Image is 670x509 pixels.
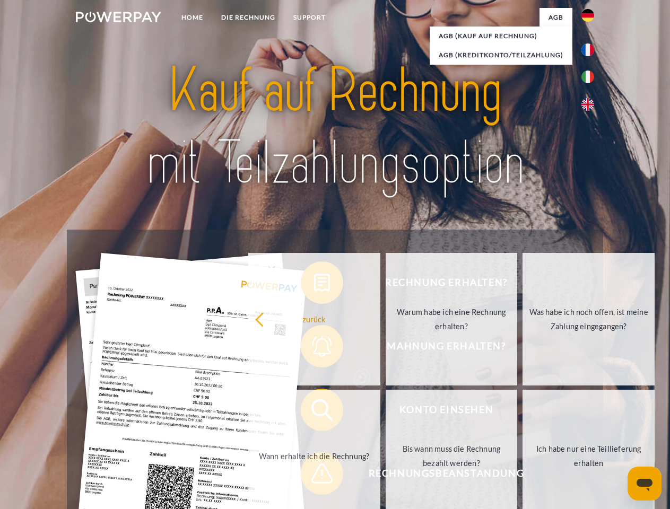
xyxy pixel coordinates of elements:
[529,305,648,334] div: Was habe ich noch offen, ist meine Zahlung eingegangen?
[284,8,335,27] a: SUPPORT
[212,8,284,27] a: DIE RECHNUNG
[581,43,594,56] img: fr
[628,467,662,501] iframe: Schaltfläche zum Öffnen des Messaging-Fensters
[255,312,374,326] div: zurück
[581,9,594,22] img: de
[101,51,569,203] img: title-powerpay_de.svg
[581,98,594,111] img: en
[523,253,655,385] a: Was habe ich noch offen, ist meine Zahlung eingegangen?
[540,8,572,27] a: agb
[392,442,511,470] div: Bis wann muss die Rechnung bezahlt werden?
[255,449,374,463] div: Wann erhalte ich die Rechnung?
[172,8,212,27] a: Home
[529,442,648,470] div: Ich habe nur eine Teillieferung erhalten
[581,71,594,83] img: it
[76,12,161,22] img: logo-powerpay-white.svg
[392,305,511,334] div: Warum habe ich eine Rechnung erhalten?
[430,27,572,46] a: AGB (Kauf auf Rechnung)
[430,46,572,65] a: AGB (Kreditkonto/Teilzahlung)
